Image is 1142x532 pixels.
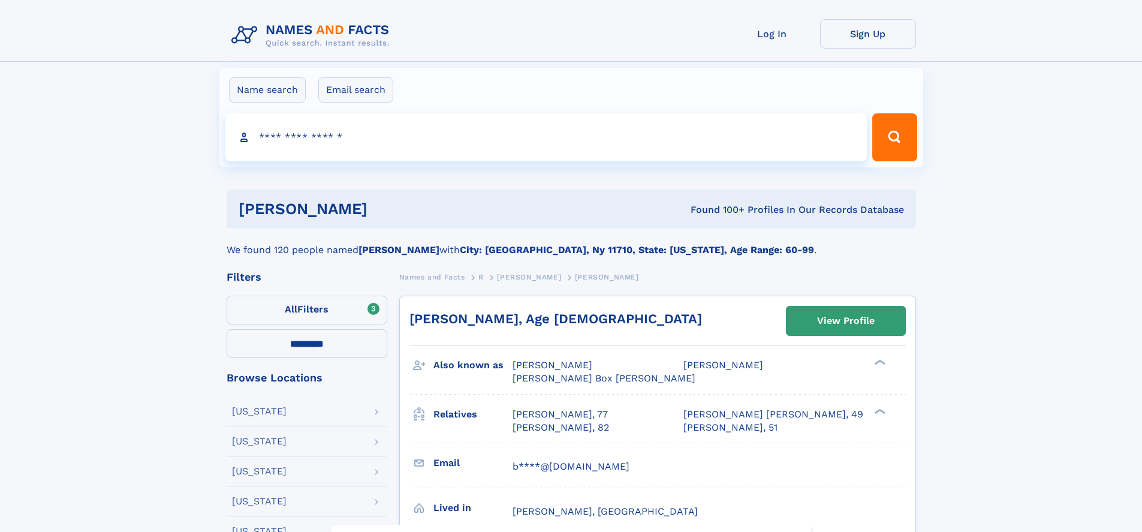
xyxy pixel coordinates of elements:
[433,453,513,473] h3: Email
[872,359,886,366] div: ❯
[478,269,484,284] a: R
[229,77,306,103] label: Name search
[227,296,387,324] label: Filters
[787,306,905,335] a: View Profile
[513,359,592,371] span: [PERSON_NAME]
[399,269,465,284] a: Names and Facts
[433,355,513,375] h3: Also known as
[872,407,886,415] div: ❯
[683,408,863,421] a: [PERSON_NAME] [PERSON_NAME], 49
[318,77,393,103] label: Email search
[227,19,399,52] img: Logo Names and Facts
[227,272,387,282] div: Filters
[683,421,778,434] a: [PERSON_NAME], 51
[285,303,297,315] span: All
[872,113,917,161] button: Search Button
[820,19,916,49] a: Sign Up
[225,113,867,161] input: search input
[497,273,561,281] span: [PERSON_NAME]
[513,372,695,384] span: [PERSON_NAME] Box [PERSON_NAME]
[478,273,484,281] span: R
[232,437,287,446] div: [US_STATE]
[683,359,763,371] span: [PERSON_NAME]
[232,467,287,476] div: [US_STATE]
[497,269,561,284] a: [PERSON_NAME]
[227,229,916,257] div: We found 120 people named with .
[529,203,904,217] div: Found 100+ Profiles In Our Records Database
[513,506,698,517] span: [PERSON_NAME], [GEOGRAPHIC_DATA]
[513,408,608,421] a: [PERSON_NAME], 77
[239,202,529,217] h1: [PERSON_NAME]
[232,497,287,506] div: [US_STATE]
[232,407,287,416] div: [US_STATE]
[433,498,513,518] h3: Lived in
[227,372,387,383] div: Browse Locations
[358,244,439,256] b: [PERSON_NAME]
[460,244,814,256] b: City: [GEOGRAPHIC_DATA], Ny 11710, State: [US_STATE], Age Range: 60-99
[433,404,513,425] h3: Relatives
[817,307,875,335] div: View Profile
[409,311,702,326] a: [PERSON_NAME], Age [DEMOGRAPHIC_DATA]
[575,273,639,281] span: [PERSON_NAME]
[724,19,820,49] a: Log In
[513,421,609,434] a: [PERSON_NAME], 82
